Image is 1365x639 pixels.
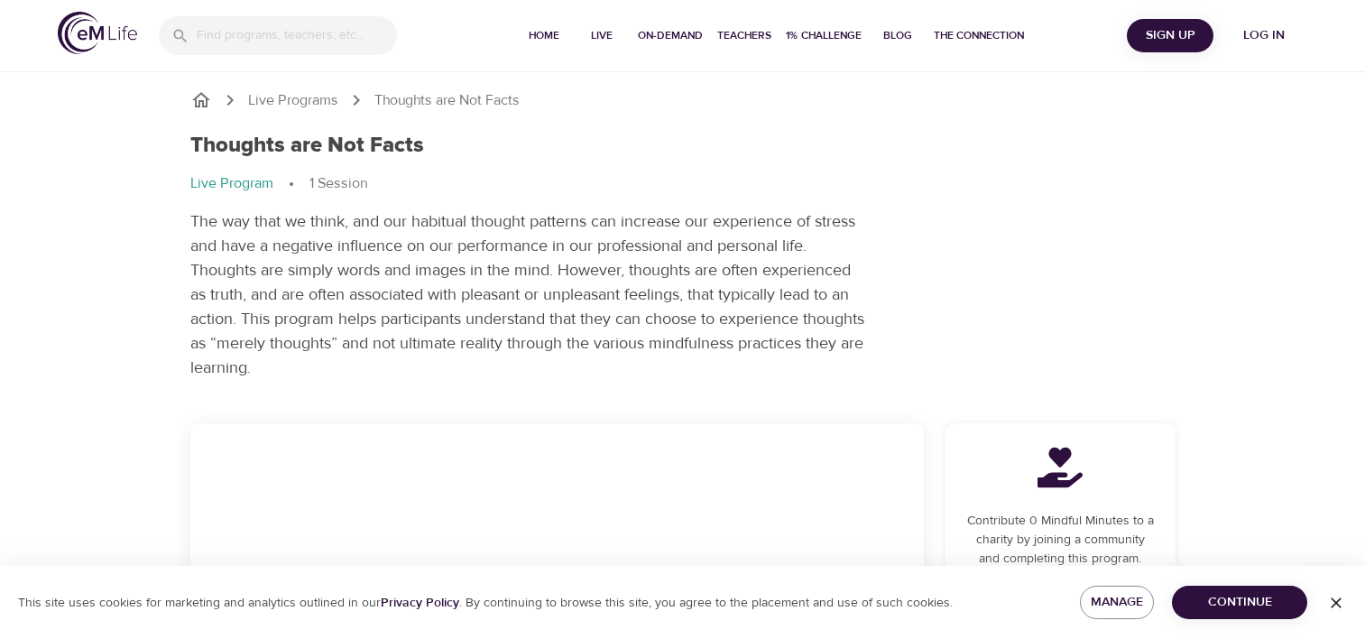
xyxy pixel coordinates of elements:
nav: breadcrumb [190,89,1176,111]
button: Sign Up [1127,19,1213,52]
nav: breadcrumb [190,173,1176,195]
button: Continue [1172,586,1307,619]
button: Log in [1221,19,1307,52]
span: Continue [1186,591,1293,614]
p: Live Program [190,173,273,194]
p: Contribute 0 Mindful Minutes to a charity by joining a community and completing this program. [967,512,1154,569]
span: Teachers [717,26,771,45]
span: Home [522,26,566,45]
span: Blog [876,26,919,45]
p: The way that we think, and our habitual thought patterns can increase our experience of stress an... [190,209,867,380]
p: Thoughts are Not Facts [374,90,520,111]
span: Sign Up [1134,24,1206,47]
p: 1 Session [309,173,367,194]
h1: Thoughts are Not Facts [190,133,424,159]
span: 1% Challenge [786,26,862,45]
img: logo [58,12,137,54]
input: Find programs, teachers, etc... [197,16,397,55]
span: Log in [1228,24,1300,47]
a: Live Programs [248,90,338,111]
a: Privacy Policy [381,595,459,611]
span: Live [580,26,623,45]
span: On-Demand [638,26,703,45]
span: The Connection [934,26,1024,45]
span: Manage [1094,591,1140,614]
button: Manage [1080,586,1155,619]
